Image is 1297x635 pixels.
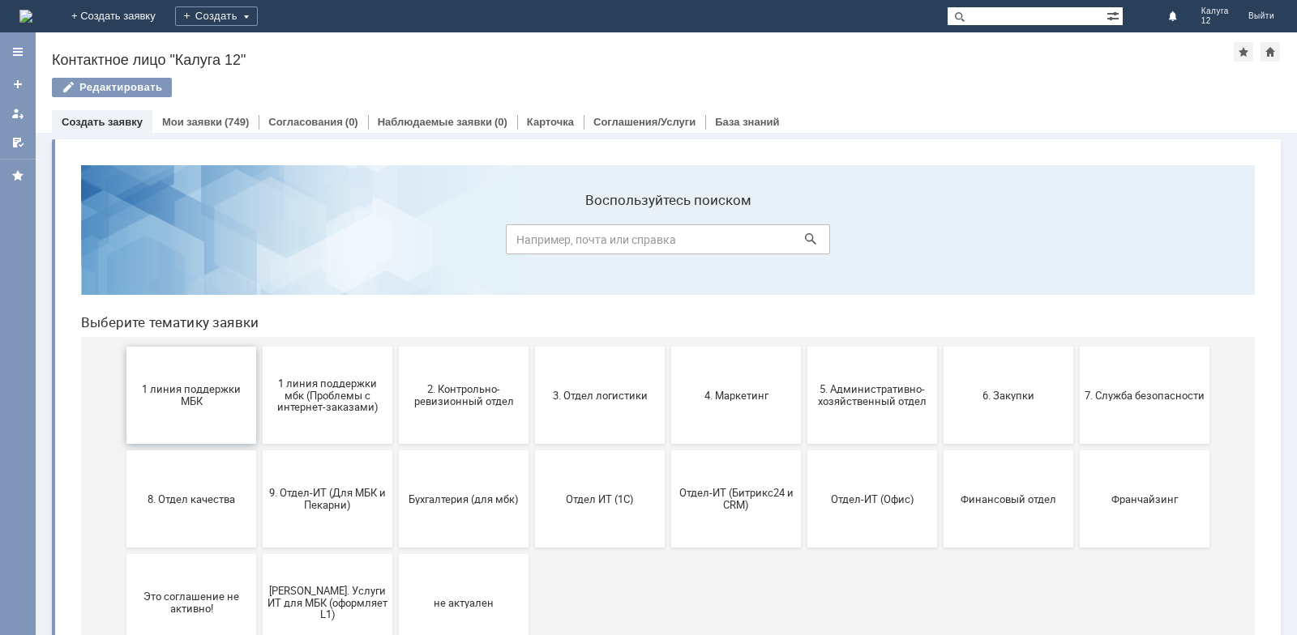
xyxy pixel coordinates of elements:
span: 4. Маркетинг [608,237,728,249]
a: Карточка [527,116,574,128]
header: Выберите тематику заявки [13,162,1187,178]
a: Наблюдаемые заявки [378,116,492,128]
button: 4. Маркетинг [603,194,733,292]
span: 8. Отдел качества [63,340,183,352]
button: 2. Контрольно-ревизионный отдел [331,194,460,292]
span: 6. Закупки [880,237,1000,249]
div: Создать [175,6,258,26]
a: Создать заявку [5,71,31,97]
button: Отдел-ИТ (Офис) [739,298,869,395]
span: 12 [1201,16,1229,26]
a: Соглашения/Услуги [593,116,696,128]
span: не актуален [336,444,456,456]
img: logo [19,10,32,23]
button: 9. Отдел-ИТ (Для МБК и Пекарни) [195,298,324,395]
span: 7. Служба безопасности [1017,237,1136,249]
div: Добавить в избранное [1234,42,1253,62]
span: Расширенный поиск [1107,7,1123,23]
span: 2. Контрольно-ревизионный отдел [336,231,456,255]
span: 1 линия поддержки мбк (Проблемы с интернет-заказами) [199,224,319,261]
button: Бухгалтерия (для мбк) [331,298,460,395]
button: не актуален [331,402,460,499]
span: Отдел ИТ (1С) [472,340,592,352]
a: Мои заявки [5,100,31,126]
a: Мои заявки [162,116,222,128]
span: Отдел-ИТ (Битрикс24 и CRM) [608,335,728,359]
div: (0) [494,116,507,128]
div: Сделать домашней страницей [1261,42,1280,62]
button: 1 линия поддержки МБК [58,194,188,292]
span: 3. Отдел логистики [472,237,592,249]
button: [PERSON_NAME]. Услуги ИТ для МБК (оформляет L1) [195,402,324,499]
a: Мои согласования [5,130,31,156]
button: 1 линия поддержки мбк (Проблемы с интернет-заказами) [195,194,324,292]
button: 5. Административно-хозяйственный отдел [739,194,869,292]
a: Создать заявку [62,116,143,128]
span: Калуга [1201,6,1229,16]
span: 9. Отдел-ИТ (Для МБК и Пекарни) [199,335,319,359]
div: (749) [225,116,249,128]
div: Контактное лицо "Калуга 12" [52,52,1234,68]
span: Отдел-ИТ (Офис) [744,340,864,352]
button: Отдел ИТ (1С) [467,298,597,395]
span: 1 линия поддержки МБК [63,231,183,255]
span: 5. Административно-хозяйственный отдел [744,231,864,255]
button: 6. Закупки [875,194,1005,292]
button: 3. Отдел логистики [467,194,597,292]
label: Воспользуйтесь поиском [438,40,762,56]
span: Бухгалтерия (для мбк) [336,340,456,352]
a: База знаний [715,116,779,128]
button: Это соглашение не активно! [58,402,188,499]
span: Финансовый отдел [880,340,1000,352]
button: Финансовый отдел [875,298,1005,395]
span: [PERSON_NAME]. Услуги ИТ для МБК (оформляет L1) [199,432,319,468]
span: Франчайзинг [1017,340,1136,352]
div: (0) [345,116,358,128]
a: Согласования [268,116,343,128]
span: Это соглашение не активно! [63,438,183,462]
button: 7. Служба безопасности [1012,194,1141,292]
input: Например, почта или справка [438,72,762,102]
button: Отдел-ИТ (Битрикс24 и CRM) [603,298,733,395]
a: Перейти на домашнюю страницу [19,10,32,23]
button: 8. Отдел качества [58,298,188,395]
button: Франчайзинг [1012,298,1141,395]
